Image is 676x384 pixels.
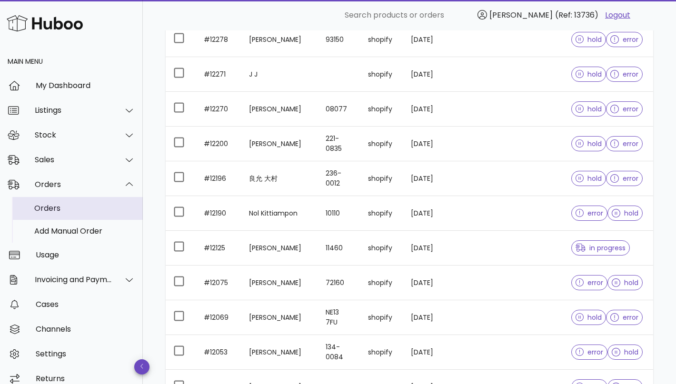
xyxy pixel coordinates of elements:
[196,92,241,127] td: #12270
[34,226,135,236] div: Add Manual Order
[36,81,135,90] div: My Dashboard
[241,22,318,57] td: [PERSON_NAME]
[576,36,602,43] span: hold
[241,266,318,300] td: [PERSON_NAME]
[555,10,598,20] span: (Ref: 13736)
[576,245,626,251] span: in progress
[196,266,241,300] td: #12075
[36,325,135,334] div: Channels
[576,106,602,112] span: hold
[610,106,638,112] span: error
[403,127,445,161] td: [DATE]
[360,22,403,57] td: shopify
[576,210,604,217] span: error
[318,266,360,300] td: 72160
[360,196,403,231] td: shopify
[576,279,604,286] span: error
[196,161,241,196] td: #12196
[241,196,318,231] td: Nol Kittiampon
[403,92,445,127] td: [DATE]
[610,175,638,182] span: error
[241,57,318,92] td: J J
[196,335,241,370] td: #12053
[403,22,445,57] td: [DATE]
[612,210,638,217] span: hold
[318,231,360,266] td: 11460
[35,106,112,115] div: Listings
[36,250,135,259] div: Usage
[35,130,112,139] div: Stock
[576,175,602,182] span: hold
[360,161,403,196] td: shopify
[241,300,318,335] td: [PERSON_NAME]
[196,127,241,161] td: #12200
[196,22,241,57] td: #12278
[36,300,135,309] div: Cases
[318,196,360,231] td: 10110
[576,71,602,78] span: hold
[241,161,318,196] td: 良允 大村
[612,279,638,286] span: hold
[35,155,112,164] div: Sales
[196,300,241,335] td: #12069
[403,300,445,335] td: [DATE]
[612,349,638,355] span: hold
[196,231,241,266] td: #12125
[360,335,403,370] td: shopify
[360,127,403,161] td: shopify
[241,231,318,266] td: [PERSON_NAME]
[610,140,638,147] span: error
[318,300,360,335] td: NE13 7FU
[576,349,604,355] span: error
[489,10,553,20] span: [PERSON_NAME]
[605,10,630,21] a: Logout
[36,374,135,383] div: Returns
[360,231,403,266] td: shopify
[196,196,241,231] td: #12190
[318,22,360,57] td: 93150
[576,314,602,321] span: hold
[360,266,403,300] td: shopify
[196,57,241,92] td: #12271
[403,196,445,231] td: [DATE]
[403,57,445,92] td: [DATE]
[241,335,318,370] td: [PERSON_NAME]
[360,57,403,92] td: shopify
[241,92,318,127] td: [PERSON_NAME]
[241,127,318,161] td: [PERSON_NAME]
[318,127,360,161] td: 221-0835
[403,231,445,266] td: [DATE]
[318,92,360,127] td: 08077
[35,180,112,189] div: Orders
[610,36,638,43] span: error
[7,13,83,33] img: Huboo Logo
[34,204,135,213] div: Orders
[576,140,602,147] span: hold
[360,92,403,127] td: shopify
[318,335,360,370] td: 134-0084
[403,266,445,300] td: [DATE]
[610,314,638,321] span: error
[360,300,403,335] td: shopify
[403,161,445,196] td: [DATE]
[36,349,135,358] div: Settings
[318,161,360,196] td: 236-0012
[403,335,445,370] td: [DATE]
[610,71,638,78] span: error
[35,275,112,284] div: Invoicing and Payments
